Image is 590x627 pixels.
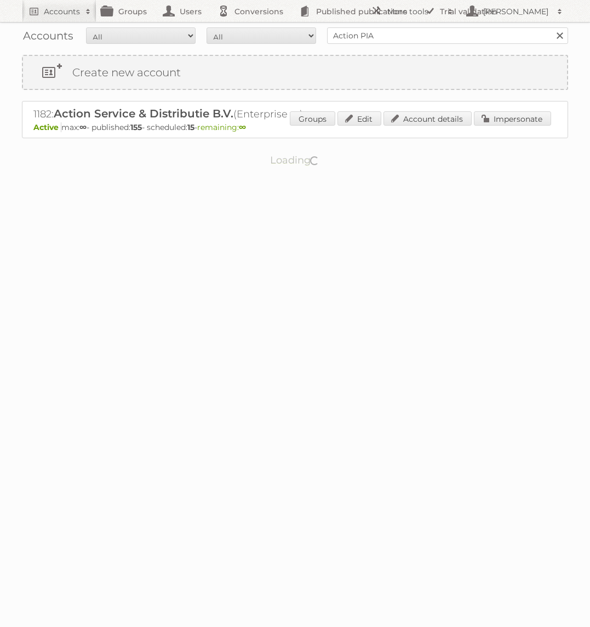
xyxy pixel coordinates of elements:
h2: Accounts [44,6,80,17]
a: Account details [383,111,472,126]
a: Create new account [23,56,567,89]
p: max: - published: - scheduled: - [33,122,557,132]
span: remaining: [197,122,246,132]
strong: 155 [130,122,142,132]
span: Active [33,122,61,132]
h2: 1182: (Enterprise ∞) [33,107,417,121]
strong: ∞ [79,122,87,132]
span: Action Service & Distributie B.V. [54,107,233,120]
h2: [PERSON_NAME] [480,6,552,17]
strong: 15 [187,122,194,132]
a: Groups [290,111,335,126]
a: Impersonate [474,111,551,126]
h2: More tools [387,6,442,17]
strong: ∞ [239,122,246,132]
a: Edit [337,111,381,126]
p: Loading [236,149,354,171]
